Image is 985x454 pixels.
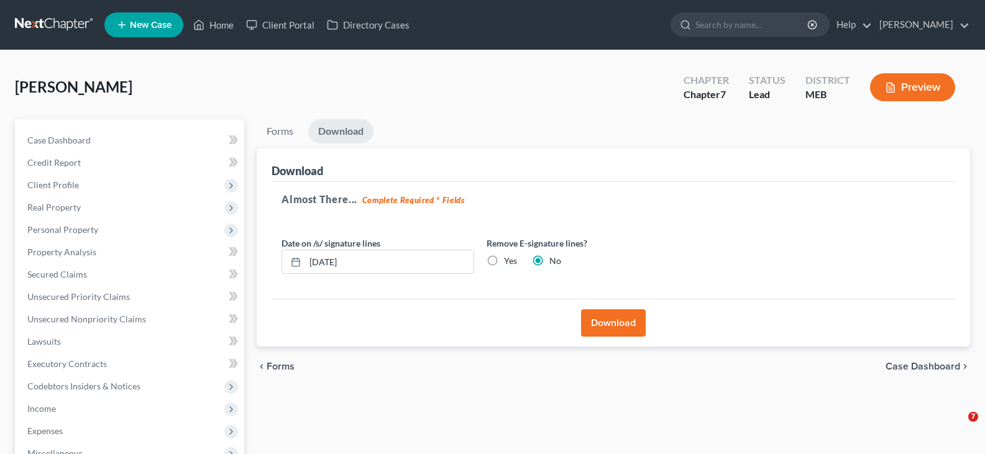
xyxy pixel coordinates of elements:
span: Income [27,403,56,414]
div: Lead [749,88,786,102]
span: Executory Contracts [27,358,107,369]
a: Lawsuits [17,330,244,353]
span: Property Analysis [27,247,96,257]
div: MEB [805,88,850,102]
a: Forms [257,119,303,143]
span: Lawsuits [27,336,61,347]
span: Case Dashboard [886,361,960,371]
a: Unsecured Nonpriority Claims [17,308,244,330]
a: Client Portal [240,14,321,36]
button: Download [581,309,646,337]
span: [PERSON_NAME] [15,78,132,96]
a: Download [308,119,373,143]
label: Remove E-signature lines? [487,237,679,250]
i: chevron_left [257,361,267,371]
span: 7 [968,412,978,422]
a: Secured Claims [17,263,244,286]
span: Client Profile [27,179,79,190]
i: chevron_right [960,361,970,371]
strong: Complete Required * Fields [362,195,465,205]
button: Preview [870,73,955,101]
h5: Almost There... [282,192,945,207]
a: Executory Contracts [17,353,244,375]
span: Secured Claims [27,269,87,279]
a: Home [187,14,240,36]
a: Help [830,14,872,36]
a: Credit Report [17,152,244,174]
span: Personal Property [27,224,98,235]
input: MM/DD/YYYY [305,250,474,274]
span: 7 [720,88,726,100]
label: No [549,255,561,267]
a: Case Dashboard [17,129,244,152]
a: Case Dashboard chevron_right [886,361,970,371]
a: [PERSON_NAME] [873,14,969,36]
label: Date on /s/ signature lines [282,237,380,250]
iframe: Intercom live chat [943,412,973,442]
label: Yes [504,255,517,267]
input: Search by name... [695,13,809,36]
button: chevron_left Forms [257,361,311,371]
span: New Case [130,20,172,30]
div: District [805,73,850,88]
div: Status [749,73,786,88]
span: Unsecured Nonpriority Claims [27,314,146,324]
span: Unsecured Priority Claims [27,291,130,302]
span: Case Dashboard [27,135,91,145]
span: Codebtors Insiders & Notices [27,381,140,391]
span: Forms [267,361,295,371]
span: Real Property [27,202,81,212]
a: Property Analysis [17,241,244,263]
div: Download [272,163,323,178]
a: Unsecured Priority Claims [17,286,244,308]
div: Chapter [684,88,729,102]
span: Credit Report [27,157,81,168]
div: Chapter [684,73,729,88]
span: Expenses [27,425,63,436]
a: Directory Cases [321,14,416,36]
